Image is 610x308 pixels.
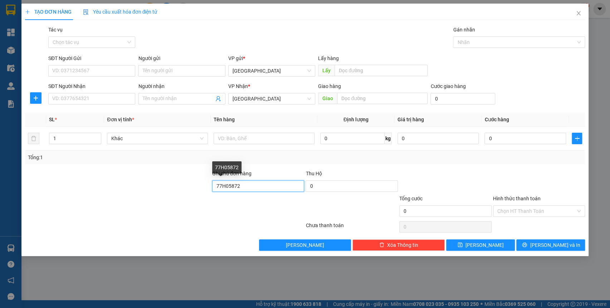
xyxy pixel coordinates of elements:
span: Giá trị hàng [397,117,424,122]
span: Đơn vị tính [107,117,134,122]
div: SĐT Người Gửi [48,54,135,62]
input: 0 [397,133,479,144]
div: SĐT Người Nhận [48,82,135,90]
button: plus [572,133,582,144]
strong: Địa chỉ KH gởi: [3,6,35,11]
span: Tổng cước [399,196,423,201]
span: Giao hàng [318,83,341,89]
input: Dọc đường [337,93,428,104]
span: TẠO ĐƠN HÀNG [25,9,72,15]
span: Tên hàng [214,117,235,122]
label: Cước giao hàng [430,83,465,89]
input: Ghi chú đơn hàng [212,180,304,192]
button: printer[PERSON_NAME] và In [516,239,585,251]
input: Cước giao hàng [430,93,495,104]
span: plus [572,136,582,141]
span: SL [49,117,55,122]
button: Close [568,4,589,24]
label: Ghi chú đơn hàng [212,171,252,176]
span: Định lượng [343,117,369,122]
span: Yêu cầu xuất hóa đơn điện tử [83,9,158,15]
div: Chưa thanh toán [305,221,399,234]
span: Bình Định [233,65,311,76]
input: Dọc đường [335,65,428,76]
span: kg [385,133,392,144]
span: plus [25,9,30,14]
button: [PERSON_NAME] [259,239,351,251]
div: 77H05872 [212,161,241,173]
div: Người nhận [138,82,225,90]
strong: Cước rồi [3,38,21,44]
span: Đà Nẵng [233,93,311,104]
label: Hình thức thanh toán [493,196,541,201]
label: Gán nhãn [453,27,475,33]
input: VD: Bàn, Ghế [214,133,314,144]
label: Tác vụ [48,27,63,33]
strong: Địa chỉ KH nhận: [53,6,88,11]
span: [PERSON_NAME] [465,241,504,249]
span: close [576,10,581,16]
span: Cước hàng [484,117,509,122]
span: [PERSON_NAME] và In [530,241,580,249]
span: 0 [53,51,56,57]
span: Thu Hộ [306,171,322,176]
button: delete [28,133,39,144]
span: save [458,242,463,248]
span: Lấy [318,65,335,76]
span: đồng [53,51,66,57]
img: icon [83,9,89,15]
span: Xóa Thông tin [387,241,418,249]
span: Lấy hàng [318,55,339,61]
span: 0 [3,51,5,57]
span: delete [379,242,384,248]
span: Khác [111,133,204,144]
strong: Cước vận chuyển: [2,28,40,33]
span: đồng [3,51,16,57]
span: Giao [318,93,337,104]
button: plus [30,92,42,104]
span: [PERSON_NAME] [286,241,324,249]
span: plus [30,95,41,101]
button: save[PERSON_NAME] [446,239,515,251]
span: VP Nhận [228,83,248,89]
span: printer [522,242,527,248]
div: Tổng: 1 [28,153,236,161]
div: Người gửi [138,54,225,62]
strong: Chưa cước [53,38,76,44]
button: deleteXóa Thông tin [352,239,445,251]
span: user-add [215,96,221,102]
span: [GEOGRAPHIC_DATA] [53,14,100,19]
div: VP gửi [228,54,315,62]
